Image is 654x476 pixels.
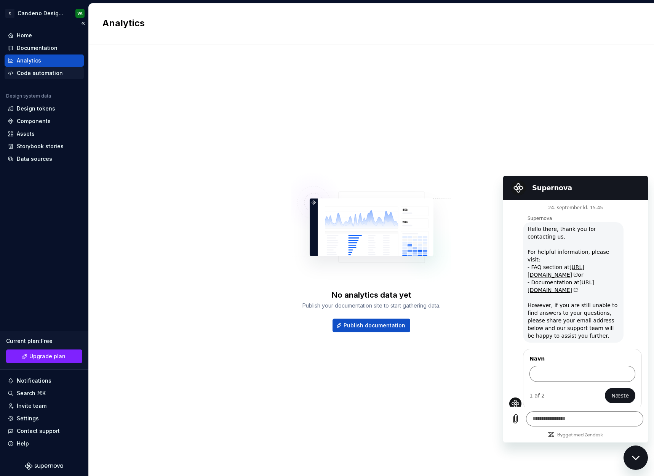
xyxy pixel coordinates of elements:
[5,128,84,140] a: Assets
[77,10,83,16] div: VA
[503,176,648,442] iframe: Messaging-vindue
[2,5,87,21] button: CCandeno Design systemVA
[6,349,82,363] a: Upgrade plan
[333,319,410,332] button: Publish documentation
[332,290,411,300] div: No analytics data yet
[17,143,64,150] div: Storybook stories
[6,93,51,99] div: Design system data
[5,425,84,437] button: Contact support
[78,18,88,29] button: Collapse sidebar
[17,57,41,64] div: Analytics
[5,438,84,450] button: Help
[5,42,84,54] a: Documentation
[17,415,39,422] div: Settings
[5,103,84,115] a: Design tokens
[6,337,82,345] div: Current plan : Free
[5,412,84,425] a: Settings
[5,54,84,67] a: Analytics
[17,402,46,410] div: Invite team
[5,29,84,42] a: Home
[17,130,35,138] div: Assets
[5,9,14,18] div: C
[17,69,63,77] div: Code automation
[624,446,648,470] iframe: Knap til at åbne messaging-vindue, samtale i gang
[17,105,55,112] div: Design tokens
[17,427,60,435] div: Contact support
[302,302,440,309] div: Publish your documentation site to start gathering data.
[5,387,84,399] button: Search ⌘K
[344,322,405,329] span: Publish documentation
[17,389,46,397] div: Search ⌘K
[5,153,84,165] a: Data sources
[25,462,63,470] svg: Supernova Logo
[17,377,51,385] div: Notifications
[17,155,52,163] div: Data sources
[18,10,66,17] div: Candeno Design system
[17,117,51,125] div: Components
[5,115,84,127] a: Components
[5,140,84,152] a: Storybook stories
[5,67,84,79] a: Code automation
[5,400,84,412] a: Invite team
[102,17,631,29] h2: Analytics
[5,375,84,387] button: Notifications
[17,44,58,52] div: Documentation
[17,440,29,447] div: Help
[17,32,32,39] div: Home
[29,353,66,360] span: Upgrade plan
